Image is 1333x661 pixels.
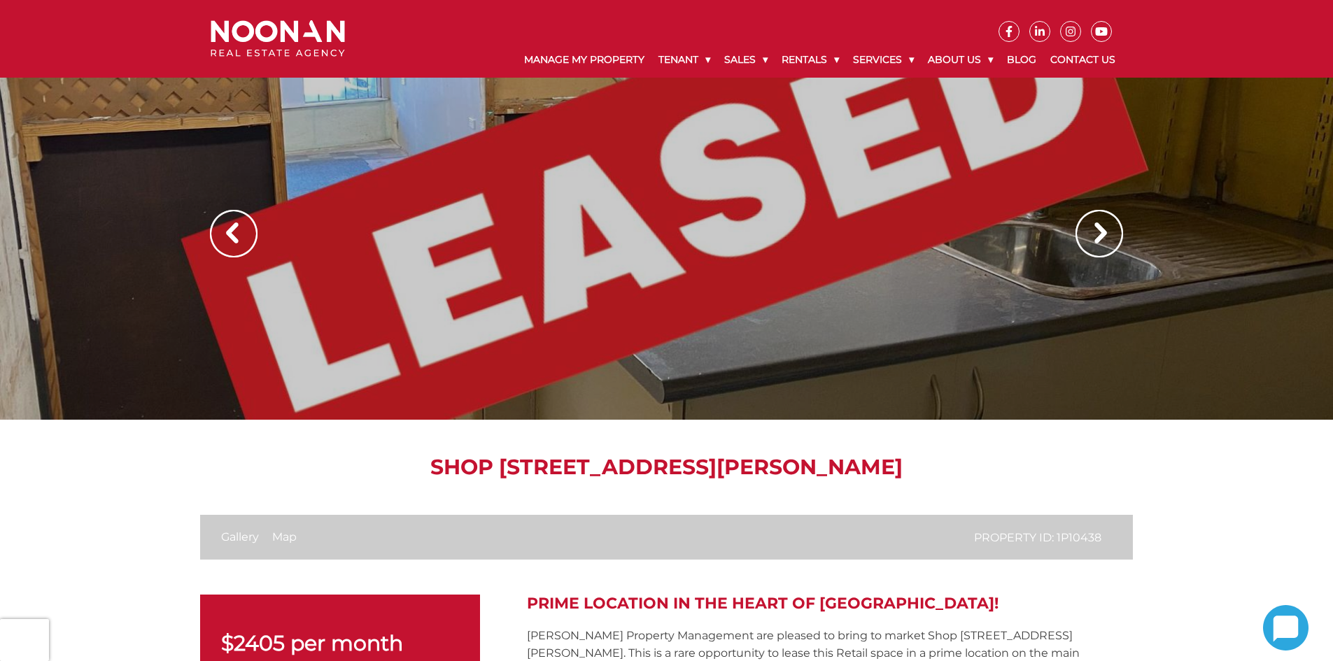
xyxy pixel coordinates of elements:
[211,20,345,57] img: Noonan Real Estate Agency
[717,42,775,78] a: Sales
[1075,210,1123,257] img: Arrow slider
[272,530,297,543] a: Map
[974,529,1101,546] p: Property ID: 1P10438
[200,455,1133,480] h1: Shop [STREET_ADDRESS][PERSON_NAME]
[221,530,259,543] a: Gallery
[517,42,651,78] a: Manage My Property
[527,595,1133,613] h2: Prime location in the Heart of [GEOGRAPHIC_DATA]!
[846,42,921,78] a: Services
[651,42,717,78] a: Tenant
[210,210,258,257] img: Arrow slider
[921,42,1000,78] a: About Us
[1043,42,1122,78] a: Contact Us
[775,42,846,78] a: Rentals
[1000,42,1043,78] a: Blog
[221,630,459,658] p: $2405 per month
